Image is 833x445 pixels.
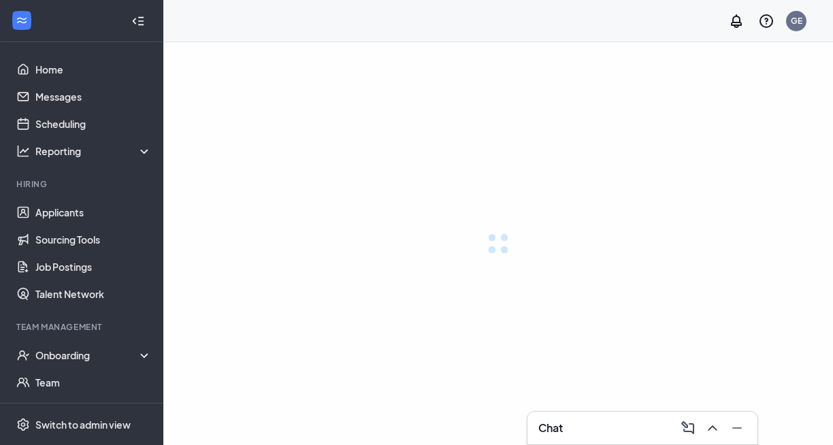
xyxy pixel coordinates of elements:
[758,13,774,29] svg: QuestionInfo
[676,417,698,439] button: ComposeMessage
[35,226,152,253] a: Sourcing Tools
[725,417,747,439] button: Minimize
[700,417,722,439] button: ChevronUp
[35,83,152,110] a: Messages
[35,144,152,158] div: Reporting
[35,418,131,431] div: Switch to admin view
[15,14,29,27] svg: WorkstreamLogo
[16,348,30,362] svg: UserCheck
[35,253,152,280] a: Job Postings
[35,110,152,137] a: Scheduling
[131,14,145,28] svg: Collapse
[35,369,152,396] a: Team
[35,280,152,308] a: Talent Network
[791,15,802,27] div: GE
[35,396,152,423] a: Documents
[16,178,149,190] div: Hiring
[35,56,152,83] a: Home
[16,144,30,158] svg: Analysis
[729,420,745,436] svg: Minimize
[16,418,30,431] svg: Settings
[16,321,149,333] div: Team Management
[35,348,152,362] div: Onboarding
[728,13,745,29] svg: Notifications
[704,420,721,436] svg: ChevronUp
[538,421,563,435] h3: Chat
[680,420,696,436] svg: ComposeMessage
[35,199,152,226] a: Applicants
